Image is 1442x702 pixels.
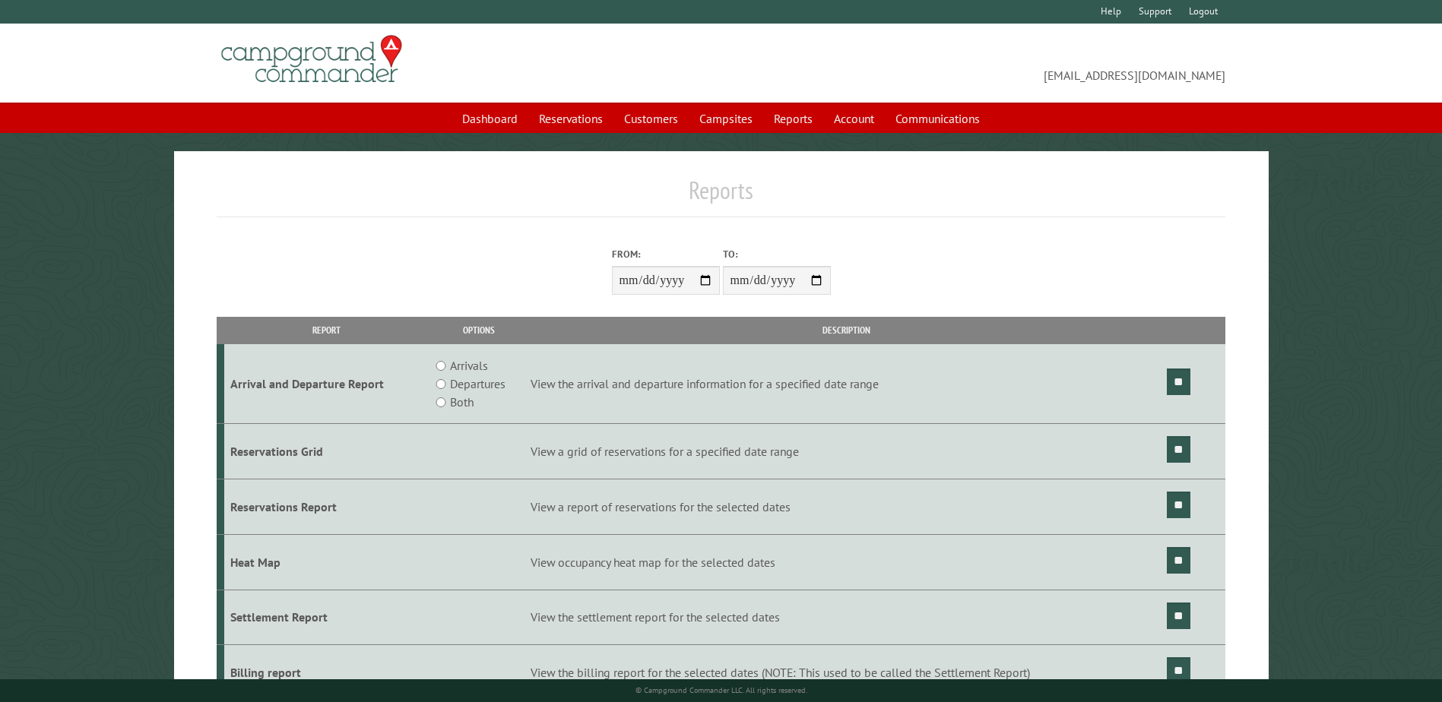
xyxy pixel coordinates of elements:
[528,424,1165,479] td: View a grid of reservations for a specified date range
[224,534,429,590] td: Heat Map
[450,356,488,375] label: Arrivals
[825,104,883,133] a: Account
[723,247,831,261] label: To:
[528,344,1165,424] td: View the arrival and departure information for a specified date range
[612,247,720,261] label: From:
[528,590,1165,645] td: View the settlement report for the selected dates
[224,645,429,700] td: Billing report
[217,30,407,89] img: Campground Commander
[224,590,429,645] td: Settlement Report
[886,104,989,133] a: Communications
[528,317,1165,343] th: Description
[528,645,1165,700] td: View the billing report for the selected dates (NOTE: This used to be called the Settlement Report)
[635,685,807,695] small: © Campground Commander LLC. All rights reserved.
[224,424,429,479] td: Reservations Grid
[528,534,1165,590] td: View occupancy heat map for the selected dates
[690,104,762,133] a: Campsites
[217,175,1225,217] h1: Reports
[721,42,1225,84] span: [EMAIL_ADDRESS][DOMAIN_NAME]
[429,317,528,343] th: Options
[224,344,429,424] td: Arrival and Departure Report
[530,104,612,133] a: Reservations
[224,479,429,534] td: Reservations Report
[453,104,527,133] a: Dashboard
[765,104,822,133] a: Reports
[528,479,1165,534] td: View a report of reservations for the selected dates
[224,317,429,343] th: Report
[615,104,687,133] a: Customers
[450,393,474,411] label: Both
[450,375,505,393] label: Departures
